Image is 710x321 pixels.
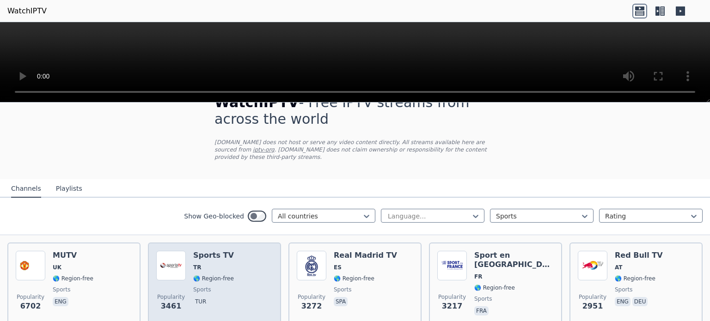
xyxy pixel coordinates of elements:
[193,275,234,282] span: 🌎 Region-free
[184,212,244,221] label: Show Geo-blocked
[16,251,45,280] img: MUTV
[474,295,492,303] span: sports
[17,293,44,301] span: Popularity
[615,286,632,293] span: sports
[334,297,348,306] p: spa
[474,284,515,291] span: 🌎 Region-free
[579,293,606,301] span: Popularity
[193,264,201,271] span: TR
[474,273,482,280] span: FR
[156,251,186,280] img: Sports TV
[615,264,623,271] span: AT
[20,301,41,312] span: 6702
[474,251,554,269] h6: Sport en [GEOGRAPHIC_DATA]
[214,94,496,127] h1: - Free IPTV streams from across the world
[442,301,463,312] span: 3217
[334,275,374,282] span: 🌎 Region-free
[615,251,663,260] h6: Red Bull TV
[632,297,648,306] p: deu
[615,275,655,282] span: 🌎 Region-free
[214,139,496,161] p: [DOMAIN_NAME] does not host or serve any video content directly. All streams available here are s...
[214,94,299,110] span: WatchIPTV
[193,286,211,293] span: sports
[53,297,68,306] p: eng
[334,264,342,271] span: ES
[193,297,208,306] p: tur
[193,251,234,260] h6: Sports TV
[334,251,397,260] h6: Real Madrid TV
[11,180,41,198] button: Channels
[53,275,93,282] span: 🌎 Region-free
[437,251,467,280] img: Sport en France
[578,251,607,280] img: Red Bull TV
[7,6,47,17] a: WatchIPTV
[334,286,351,293] span: sports
[157,293,185,301] span: Popularity
[53,251,93,260] h6: MUTV
[297,251,326,280] img: Real Madrid TV
[474,306,489,315] p: fra
[301,301,322,312] span: 3272
[582,301,603,312] span: 2951
[438,293,466,301] span: Popularity
[56,180,82,198] button: Playlists
[161,301,182,312] span: 3461
[53,264,61,271] span: UK
[253,146,275,153] a: iptv-org
[615,297,630,306] p: eng
[298,293,325,301] span: Popularity
[53,286,70,293] span: sports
